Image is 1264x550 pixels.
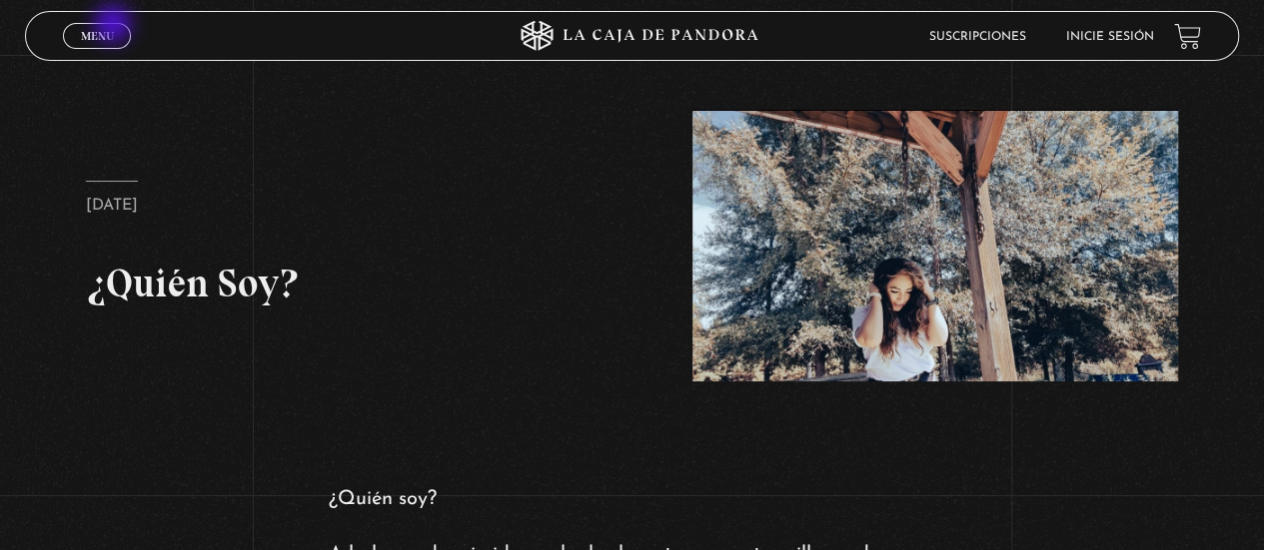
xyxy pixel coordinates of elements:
[86,255,572,310] h2: ¿Quién Soy?
[1066,31,1154,43] a: Inicie sesión
[1174,23,1201,50] a: View your shopping cart
[929,31,1026,43] a: Suscripciones
[81,30,114,42] span: Menu
[86,181,138,221] p: [DATE]
[74,47,121,61] span: Cerrar
[329,481,935,517] p: ¿Quién soy?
